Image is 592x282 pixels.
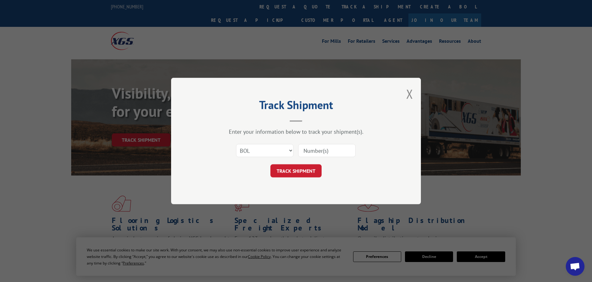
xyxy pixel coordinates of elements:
h2: Track Shipment [202,101,390,112]
button: Close modal [406,86,413,102]
input: Number(s) [298,144,356,157]
a: Open chat [566,257,585,276]
button: TRACK SHIPMENT [270,164,322,177]
div: Enter your information below to track your shipment(s). [202,128,390,135]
